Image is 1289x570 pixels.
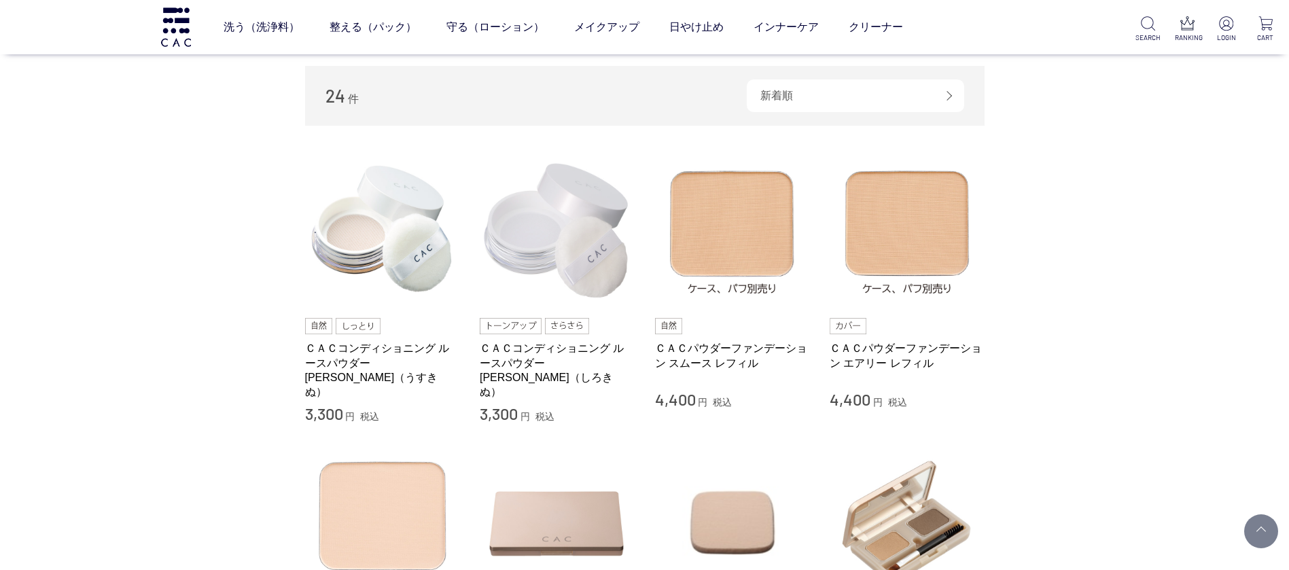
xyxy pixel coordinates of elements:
[830,341,985,370] a: ＣＡＣパウダーファンデーション エアリー レフィル
[545,318,590,334] img: さらさら
[1175,33,1200,43] p: RANKING
[224,8,300,46] a: 洗う（洗浄料）
[345,411,355,422] span: 円
[655,341,810,370] a: ＣＡＣパウダーファンデーション スムース レフィル
[330,8,417,46] a: 整える（パック）
[713,397,732,408] span: 税込
[747,79,964,112] div: 新着順
[480,404,518,423] span: 3,300
[698,397,707,408] span: 円
[360,411,379,422] span: 税込
[535,411,554,422] span: 税込
[1214,16,1239,43] a: LOGIN
[348,93,359,105] span: 件
[1214,33,1239,43] p: LOGIN
[830,389,870,409] span: 4,400
[655,389,696,409] span: 4,400
[1253,33,1278,43] p: CART
[336,318,381,334] img: しっとり
[480,153,635,308] img: ＣＡＣコンディショニング ルースパウダー 白絹（しろきぬ）
[655,318,683,334] img: 自然
[480,341,635,399] a: ＣＡＣコンディショニング ルースパウダー [PERSON_NAME]（しろきぬ）
[305,404,343,423] span: 3,300
[1175,16,1200,43] a: RANKING
[754,8,819,46] a: インナーケア
[305,153,460,308] img: ＣＡＣコンディショニング ルースパウダー 薄絹（うすきぬ）
[480,318,542,334] img: トーンアップ
[655,153,810,308] img: ＣＡＣパウダーファンデーション スムース レフィル
[849,8,903,46] a: クリーナー
[446,8,544,46] a: 守る（ローション）
[888,397,907,408] span: 税込
[1253,16,1278,43] a: CART
[1135,33,1161,43] p: SEARCH
[830,153,985,308] img: ＣＡＣパウダーファンデーション エアリー レフィル
[305,318,333,334] img: 自然
[305,341,460,399] a: ＣＡＣコンディショニング ルースパウダー [PERSON_NAME]（うすきぬ）
[669,8,724,46] a: 日やけ止め
[873,397,883,408] span: 円
[830,318,866,334] img: カバー
[159,7,193,46] img: logo
[574,8,639,46] a: メイクアップ
[520,411,530,422] span: 円
[1135,16,1161,43] a: SEARCH
[325,85,345,106] span: 24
